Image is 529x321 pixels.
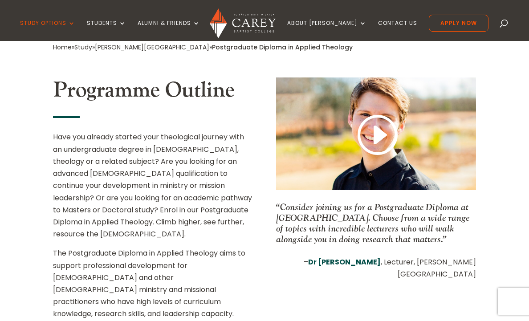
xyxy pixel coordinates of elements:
a: Study [74,43,92,52]
a: Contact Us [378,20,417,41]
p: “Consider joining us for a Postgraduate Diploma at [GEOGRAPHIC_DATA]. Choose from a wide range of... [276,202,476,244]
a: Apply Now [429,15,488,32]
a: [PERSON_NAME][GEOGRAPHIC_DATA] [95,43,209,52]
img: Carey Baptist College [210,8,275,38]
a: Alumni & Friends [138,20,200,41]
h2: Programme Outline [53,77,253,108]
a: Study Options [20,20,75,41]
p: – , Lecturer, [PERSON_NAME][GEOGRAPHIC_DATA] [276,256,476,280]
a: Home [53,43,72,52]
span: » » » [53,43,353,52]
span: Postgraduate Diploma in Applied Theology [212,43,353,52]
a: About [PERSON_NAME] [287,20,366,41]
a: Dr [PERSON_NAME] [308,257,381,267]
a: Students [87,20,126,41]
